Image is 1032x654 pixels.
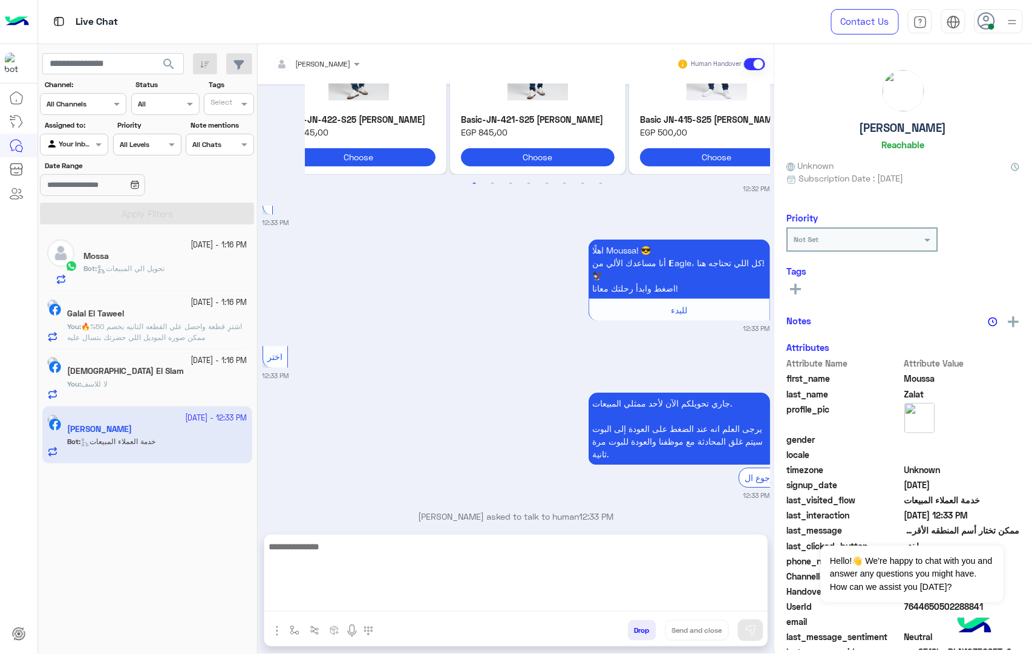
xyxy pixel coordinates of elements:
p: [PERSON_NAME] asked to talk to human [263,510,770,523]
button: 2 of 4 [486,178,498,190]
img: add [1008,316,1019,327]
b: : [83,264,97,273]
small: 12:32 PM [743,184,770,194]
b: : [67,322,81,331]
span: خدمة العملاء المبيعات [905,494,1021,506]
img: profile [1005,15,1020,30]
p: 23/9/2025, 12:33 PM [589,240,770,299]
h6: Tags [787,266,1020,276]
button: Apply Filters [40,203,254,224]
img: picture [47,299,58,310]
img: tab [947,15,961,29]
button: Choose [640,148,794,166]
span: email [787,615,903,628]
p: 23/9/2025, 12:33 PM [589,393,770,465]
span: 7644650502288841 [905,600,1021,613]
h6: Attributes [787,342,830,353]
span: اشترِ قطعة واحصل علي القطعه التانيه بخصم 50%🔥 ممكن صوره الموديل اللي حضرتك بتسال عليه [67,322,242,342]
div: Select [209,97,232,111]
span: null [905,615,1021,628]
span: last_message_sentiment [787,630,903,643]
img: Trigger scenario [310,626,319,635]
span: phone_number [787,555,903,567]
img: Logo [5,9,29,34]
span: Bot [83,264,95,273]
small: [DATE] - 1:16 PM [191,240,247,251]
h6: Priority [787,212,818,223]
span: Subscription Date : [DATE] [799,172,904,185]
span: EGP 500٫00 [640,126,794,139]
img: picture [905,403,935,433]
h5: Mossa [83,251,109,261]
span: first_name [787,372,903,385]
button: 5 of 4 [541,178,553,190]
h5: Islam El Slam [67,366,184,376]
span: Hello!👋 We're happy to chat with you and answer any questions you might have. How can we assist y... [821,546,1003,603]
button: Choose [461,148,615,166]
small: 12:33 PM [263,371,289,381]
img: make a call [364,626,373,636]
button: Choose [282,148,436,166]
span: gender [787,433,903,446]
img: tab [913,15,927,29]
img: hulul-logo.png [953,606,996,648]
a: tab [908,9,932,34]
small: 12:33 PM [263,218,289,227]
span: ChannelId [787,570,903,583]
span: last_name [787,388,903,401]
span: You [67,322,79,331]
button: 8 of 4 [595,178,607,190]
span: null [905,448,1021,461]
button: search [154,53,184,79]
img: 713415422032625 [5,53,27,74]
button: 1 of 4 [468,178,480,190]
label: Note mentions [191,120,253,131]
small: 12:33 PM [743,324,770,333]
small: [DATE] - 1:16 PM [191,297,247,309]
img: WhatsApp [65,260,77,272]
span: UserId [787,600,903,613]
button: 4 of 4 [523,178,535,190]
h6: Notes [787,315,812,326]
span: Attribute Name [787,357,903,370]
b: : [67,379,81,388]
span: للبدء [671,305,687,315]
img: send message [745,624,757,636]
img: notes [988,317,998,327]
span: EGP 845٫00 [461,126,615,139]
p: [PERSON_NAME] Basic-JN-422-S25 [282,113,436,126]
h5: Galal El Taweel [67,309,124,319]
label: Date Range [45,160,180,171]
small: [DATE] - 1:16 PM [191,355,247,367]
button: select flow [285,620,305,640]
span: اختر [267,352,282,362]
button: create order [325,620,345,640]
button: 3 of 4 [505,178,517,190]
img: create order [330,626,339,635]
span: 2025-09-23T09:33:31.62Z [905,509,1021,522]
button: Drop [628,620,656,641]
img: send attachment [270,624,284,638]
span: 12:33 PM [580,511,614,522]
div: الرجوع ال Bot [739,468,803,488]
small: Human Handover [691,59,742,69]
span: last_message [787,524,903,537]
img: select flow [290,626,299,635]
img: defaultAdmin.png [47,240,74,267]
label: Priority [117,120,180,131]
h6: Reachable [882,139,925,150]
p: Live Chat [76,14,118,30]
span: [PERSON_NAME] [296,59,351,68]
span: search [162,57,176,71]
small: 12:33 PM [743,491,770,500]
a: Contact Us [831,9,899,34]
button: 6 of 4 [559,178,571,190]
span: Moussa [905,372,1021,385]
span: null [905,433,1021,446]
span: locale [787,448,903,461]
label: Channel: [45,79,125,90]
img: Facebook [49,361,61,373]
span: Unknown [905,463,1021,476]
span: تحويل الي المبيعات [97,264,165,273]
h5: [PERSON_NAME] [860,121,947,135]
